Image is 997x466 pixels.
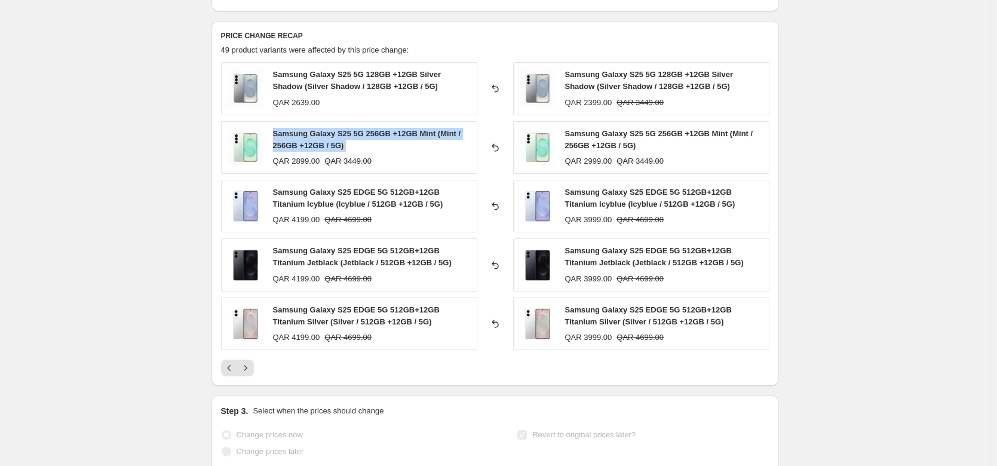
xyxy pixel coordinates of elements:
[273,70,441,91] span: Samsung Galaxy S25 5G 128GB +12GB Silver Shadow (Silver Shadow / 128GB +12GB / 5G)
[273,246,452,267] span: Samsung Galaxy S25 EDGE 5G 512GB+12GB Titanium Jetblack (Jetblack / 512GB +12GB / 5G)
[565,188,735,209] span: Samsung Galaxy S25 EDGE 5G 512GB+12GB Titanium Icyblue (Icyblue / 512GB +12GB / 5G)
[237,360,254,376] button: Next
[221,360,238,376] button: Previous
[565,332,612,344] div: QAR 3999.00
[324,214,372,226] strike: QAR 4699.00
[221,45,409,54] span: 49 product variants were affected by this price change:
[273,129,461,150] span: Samsung Galaxy S25 5G 256GB +12GB Mint (Mint / 256GB +12GB / 5G)
[616,273,664,285] strike: QAR 4699.00
[228,247,263,283] img: S25edgeJetBlackcopy6_80x.jpg
[273,97,320,109] div: QAR 2639.00
[565,97,612,109] div: QAR 2399.00
[324,155,372,167] strike: QAR 3449.00
[532,430,636,439] span: Revert to original prices later?
[616,97,664,109] strike: QAR 3449.00
[273,273,320,285] div: QAR 4199.00
[565,70,733,91] span: Samsung Galaxy S25 5G 128GB +12GB Silver Shadow (Silver Shadow / 128GB +12GB / 5G)
[228,188,263,224] img: S25edgeIcyBluecopy_80x.jpg
[273,214,320,226] div: QAR 4199.00
[565,273,612,285] div: QAR 3999.00
[324,332,372,344] strike: QAR 4699.00
[237,447,304,456] span: Change prices later
[520,247,556,283] img: S25edgeJetBlackcopy6_80x.jpg
[520,130,556,165] img: Samsung-galaxy-S25-Mint_fd40a466-3644-4e61-89ca-64553fc7c286_80x.jpg
[273,155,320,167] div: QAR 2899.00
[520,306,556,342] img: S25edgeSilvercopy_80x.jpg
[616,155,664,167] strike: QAR 3449.00
[616,332,664,344] strike: QAR 4699.00
[565,246,744,267] span: Samsung Galaxy S25 EDGE 5G 512GB+12GB Titanium Jetblack (Jetblack / 512GB +12GB / 5G)
[273,305,440,326] span: Samsung Galaxy S25 EDGE 5G 512GB+12GB Titanium Silver (Silver / 512GB +12GB / 5G)
[520,70,556,106] img: Samsung-galaxy-S25-Silver_Shadow_eb712412-d5f9-43fd-ac32-c4c17bc2cd6c_80x.jpg
[228,70,263,106] img: Samsung-galaxy-S25-Silver_Shadow_eb712412-d5f9-43fd-ac32-c4c17bc2cd6c_80x.jpg
[221,31,769,41] h6: PRICE CHANGE RECAP
[228,130,263,165] img: Samsung-galaxy-S25-Mint_fd40a466-3644-4e61-89ca-64553fc7c286_80x.jpg
[228,306,263,342] img: S25edgeSilvercopy_80x.jpg
[237,430,303,439] span: Change prices now
[221,360,254,376] nav: Pagination
[565,214,612,226] div: QAR 3999.00
[253,405,384,417] p: Select when the prices should change
[565,129,753,150] span: Samsung Galaxy S25 5G 256GB +12GB Mint (Mint / 256GB +12GB / 5G)
[324,273,372,285] strike: QAR 4699.00
[616,214,664,226] strike: QAR 4699.00
[273,332,320,344] div: QAR 4199.00
[273,188,443,209] span: Samsung Galaxy S25 EDGE 5G 512GB+12GB Titanium Icyblue (Icyblue / 512GB +12GB / 5G)
[565,155,612,167] div: QAR 2999.00
[520,188,556,224] img: S25edgeIcyBluecopy_80x.jpg
[565,305,732,326] span: Samsung Galaxy S25 EDGE 5G 512GB+12GB Titanium Silver (Silver / 512GB +12GB / 5G)
[221,405,249,417] h2: Step 3.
